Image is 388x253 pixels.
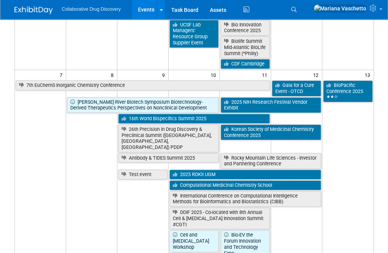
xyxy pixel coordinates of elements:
[261,70,271,80] span: 11
[169,230,219,252] a: Cell and [MEDICAL_DATA] Workshop
[210,70,219,80] span: 10
[118,124,219,152] a: 26th Precision in Drug Discovery & Preclinical Summit ([GEOGRAPHIC_DATA], [GEOGRAPHIC_DATA], [GEO...
[169,207,270,229] a: DDIF 2025 - Co-located with 8th Annual Cell & [MEDICAL_DATA] Innovation Summit #CGTI
[118,170,167,180] a: Test event
[221,59,270,69] a: CDF Cambridge
[313,4,367,13] img: Mariana Vaschetto
[169,20,219,48] a: UCSF Lab Managers’ Resource Group Supplier Event
[221,97,321,113] a: 2025 NIH Research Festival Vendor Exhibit
[221,36,270,58] a: Biolife Summit Mid-Atlantic BioLife Summit (*Philly)
[161,70,168,80] span: 9
[110,70,117,80] span: 8
[15,7,53,14] img: ExhibitDay
[312,70,322,80] span: 12
[62,7,121,12] span: Collaborative Drug Discovery
[118,153,219,163] a: Antibody & TIDES Summit 2025
[221,124,321,140] a: Korean Society of Medicinal Chemistry Conference 2025
[272,80,321,96] a: Gala for a Cure Event - OTCD
[221,20,270,36] a: Bio Innovation Conference 2025
[67,97,219,113] a: [PERSON_NAME] River Biotech Symposium Biotechnology-Derived Therapeutics Perspectives on Nonclini...
[169,180,321,190] a: Computational Medicinal Chemistry School
[169,170,321,180] a: 2025 RDKit UGM
[364,70,373,80] span: 13
[221,153,321,169] a: Rocky Mountain Life Sciences - Investor and Partnering Conference
[323,80,373,102] a: BioPacific Conference 2025
[118,114,270,124] a: 16th World Bispecifics Summit 2025
[59,70,66,80] span: 7
[169,191,321,207] a: International Conference on Computational Intelligence Methods for Bioinformatics and Biostatisti...
[16,80,270,90] a: 7th EuChemS Inorganic Chemistry Conference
